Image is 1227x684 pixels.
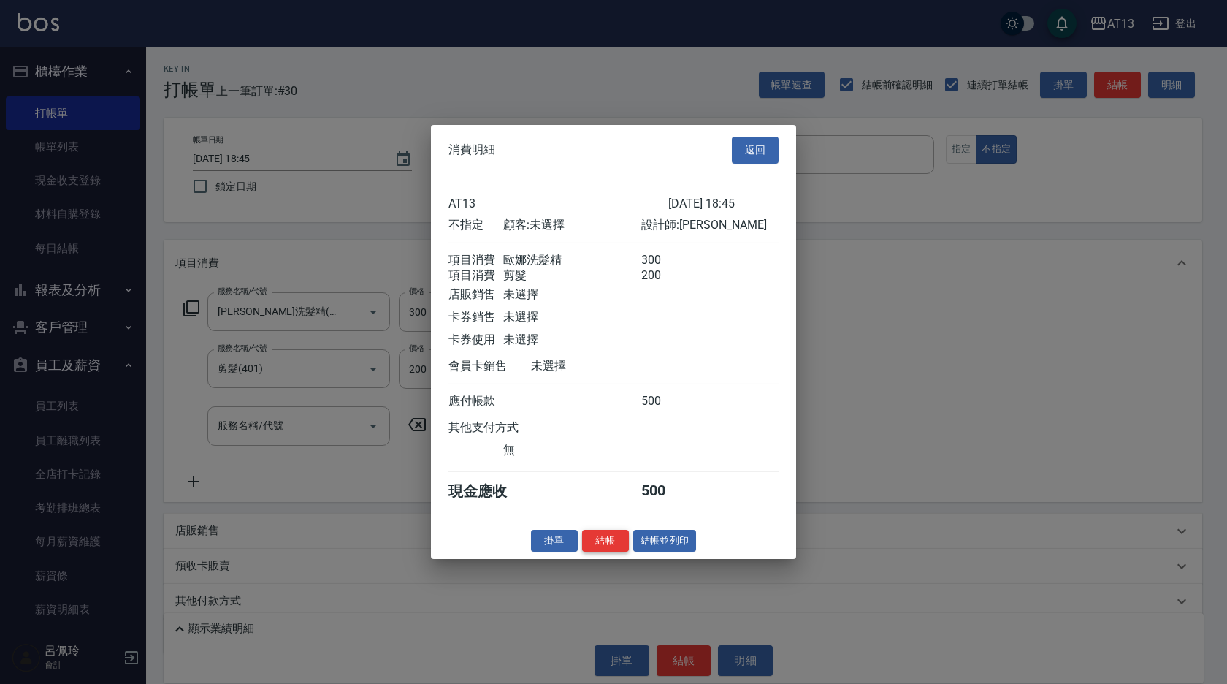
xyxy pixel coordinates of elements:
[448,217,503,232] div: 不指定
[668,196,779,210] div: [DATE] 18:45
[448,267,503,283] div: 項目消費
[641,267,696,283] div: 200
[531,358,668,373] div: 未選擇
[448,252,503,267] div: 項目消費
[582,529,629,552] button: 結帳
[448,196,668,210] div: AT13
[448,286,503,302] div: 店販銷售
[641,393,696,408] div: 500
[448,332,503,347] div: 卡券使用
[641,217,779,232] div: 設計師: [PERSON_NAME]
[503,252,641,267] div: 歐娜洗髮精
[633,529,697,552] button: 結帳並列印
[641,252,696,267] div: 300
[503,217,641,232] div: 顧客: 未選擇
[448,481,531,501] div: 現金應收
[448,419,559,435] div: 其他支付方式
[641,481,696,501] div: 500
[448,358,531,373] div: 會員卡銷售
[503,332,641,347] div: 未選擇
[503,286,641,302] div: 未選擇
[503,309,641,324] div: 未選擇
[448,393,503,408] div: 應付帳款
[503,267,641,283] div: 剪髮
[531,529,578,552] button: 掛單
[732,137,779,164] button: 返回
[448,309,503,324] div: 卡券銷售
[448,142,495,157] span: 消費明細
[503,442,641,457] div: 無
